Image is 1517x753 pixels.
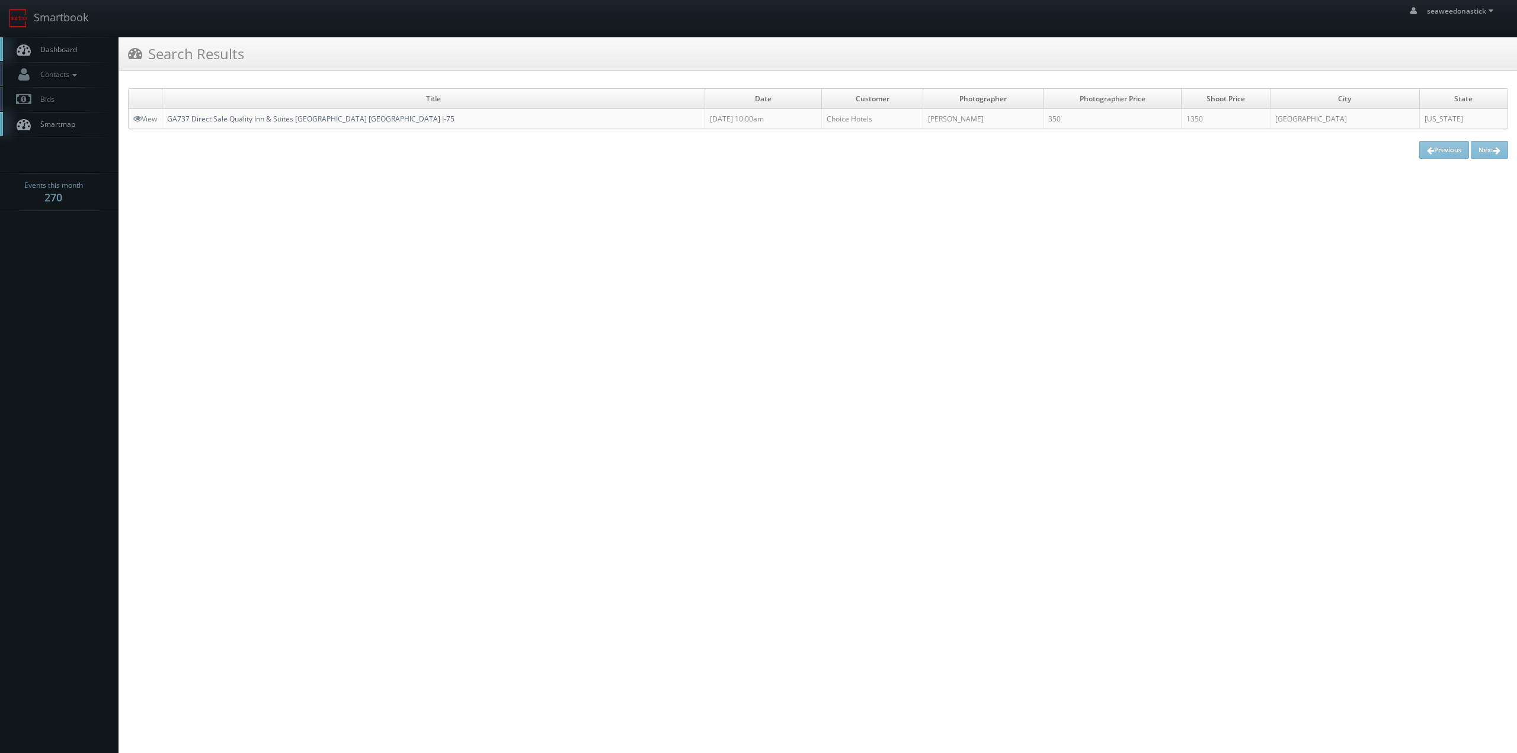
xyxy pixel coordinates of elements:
td: City [1270,89,1419,109]
span: seaweedonastick [1427,6,1497,16]
td: [DATE] 10:00am [705,109,821,129]
strong: 270 [44,190,62,204]
a: View [133,114,157,124]
a: GA737 Direct Sale Quality Inn & Suites [GEOGRAPHIC_DATA] [GEOGRAPHIC_DATA] I-75 [167,114,455,124]
td: Customer [821,89,923,109]
span: Smartmap [34,119,75,129]
span: Contacts [34,69,80,79]
td: [US_STATE] [1419,109,1508,129]
h3: Search Results [128,43,244,64]
td: Photographer [923,89,1044,109]
td: Shoot Price [1182,89,1270,109]
td: [GEOGRAPHIC_DATA] [1270,109,1419,129]
span: Bids [34,94,55,104]
td: State [1419,89,1508,109]
td: Title [162,89,705,109]
td: Date [705,89,821,109]
td: [PERSON_NAME] [923,109,1044,129]
td: 1350 [1182,109,1270,129]
img: smartbook-logo.png [9,9,28,28]
td: Photographer Price [1043,89,1182,109]
span: Dashboard [34,44,77,55]
td: Choice Hotels [821,109,923,129]
td: 350 [1043,109,1182,129]
span: Events this month [24,180,83,191]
